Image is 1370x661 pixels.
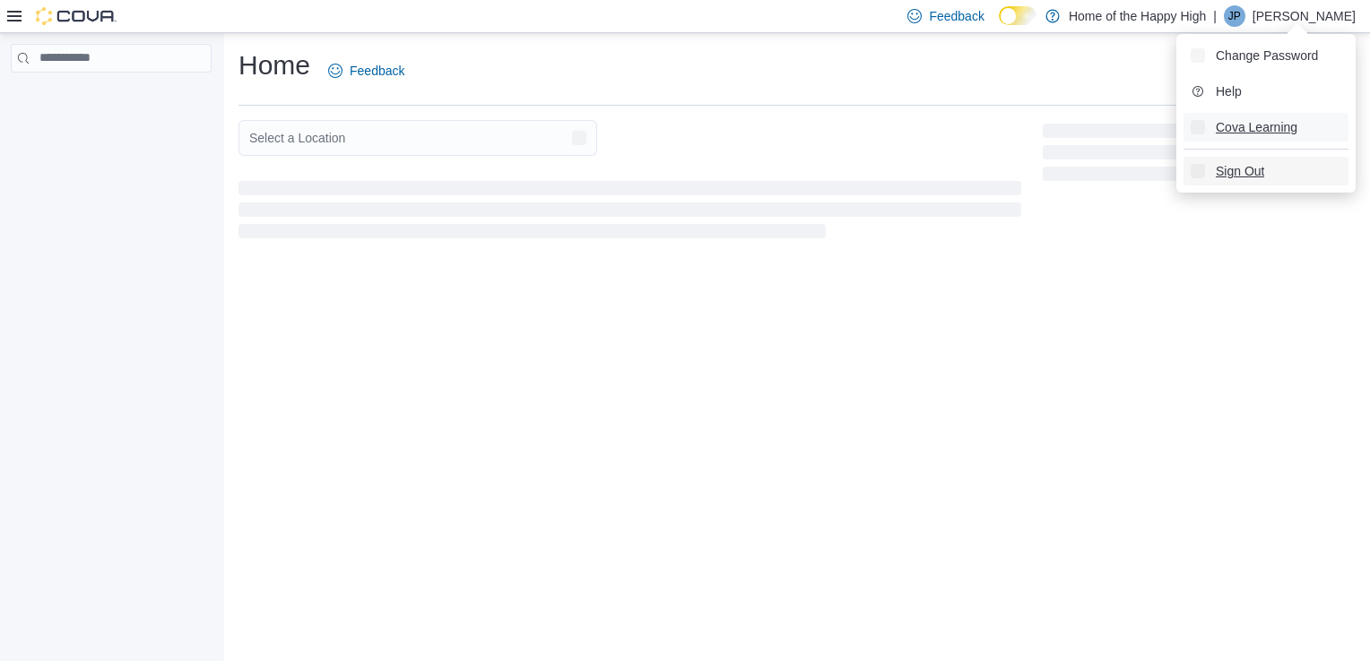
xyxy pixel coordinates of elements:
span: Help [1216,82,1242,100]
button: Cova Learning [1184,113,1348,142]
nav: Complex example [11,76,212,119]
span: Sign Out [1216,162,1264,180]
p: [PERSON_NAME] [1253,5,1356,27]
button: Help [1184,77,1348,106]
span: JP [1228,5,1241,27]
button: Change Password [1184,41,1348,70]
button: Sign Out [1184,157,1348,185]
span: Loading [238,185,1021,242]
a: Feedback [321,53,412,89]
div: Jada Pommer [1224,5,1245,27]
input: Dark Mode [999,6,1036,25]
h1: Home [238,47,310,83]
span: Feedback [350,62,404,80]
span: Feedback [929,7,984,25]
p: | [1213,5,1217,27]
span: Cova Learning [1216,118,1297,136]
span: Change Password [1216,47,1318,64]
span: Loading [1043,127,1356,185]
p: Home of the Happy High [1069,5,1206,27]
button: Open list of options [572,131,586,145]
img: Cova [36,7,117,25]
